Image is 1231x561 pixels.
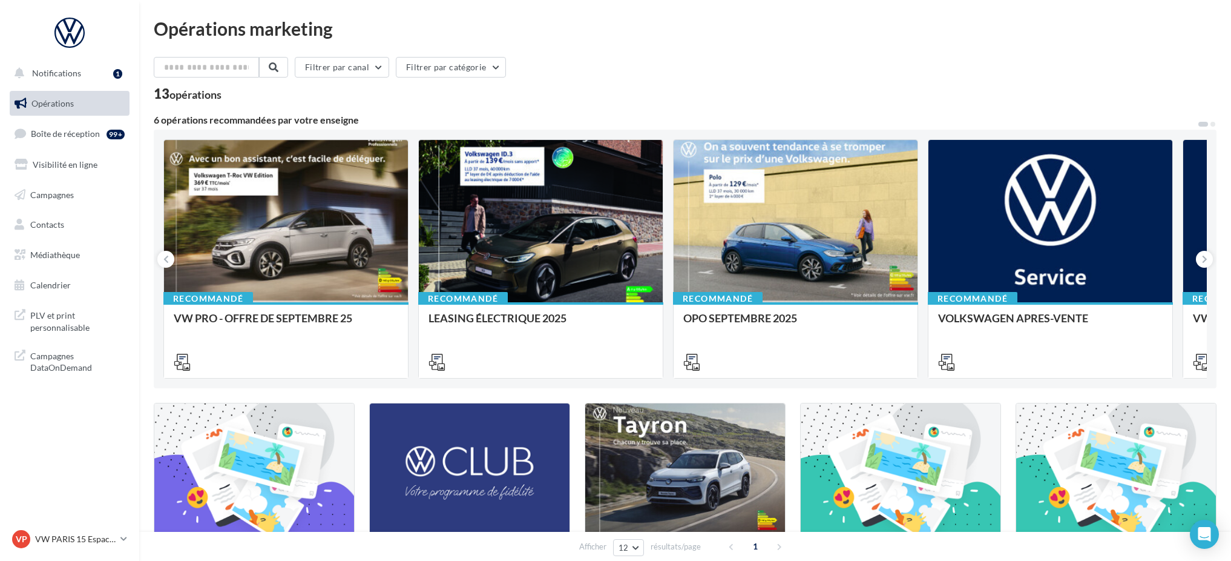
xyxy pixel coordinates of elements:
[30,219,64,230] span: Contacts
[10,528,130,551] a: VP VW PARIS 15 Espace Suffren
[7,343,132,379] a: Campagnes DataOnDemand
[295,57,389,78] button: Filtrer par canal
[928,292,1017,305] div: Recommandé
[154,19,1216,38] div: Opérations marketing
[154,87,222,101] div: 13
[7,182,132,208] a: Campagnes
[163,292,253,305] div: Recommandé
[418,292,508,305] div: Recommandé
[7,61,127,86] button: Notifications 1
[113,69,122,79] div: 1
[7,121,132,147] a: Boîte de réception99+
[107,130,125,139] div: 99+
[579,541,606,553] span: Afficher
[35,533,116,545] p: VW PARIS 15 Espace Suffren
[619,543,629,553] span: 12
[1190,520,1219,549] div: Open Intercom Messenger
[33,159,97,170] span: Visibilité en ligne
[938,312,1163,336] div: VOLKSWAGEN APRES-VENTE
[651,541,701,553] span: résultats/page
[7,302,132,338] a: PLV et print personnalisable
[32,68,81,78] span: Notifications
[7,91,132,116] a: Opérations
[746,537,765,556] span: 1
[31,98,74,108] span: Opérations
[30,348,125,374] span: Campagnes DataOnDemand
[7,242,132,268] a: Médiathèque
[16,533,27,545] span: VP
[7,273,132,298] a: Calendrier
[30,307,125,333] span: PLV et print personnalisable
[154,115,1197,125] div: 6 opérations recommandées par votre enseigne
[30,189,74,199] span: Campagnes
[673,292,763,305] div: Recommandé
[30,250,80,260] span: Médiathèque
[428,312,653,336] div: LEASING ÉLECTRIQUE 2025
[31,128,100,139] span: Boîte de réception
[396,57,506,78] button: Filtrer par catégorie
[30,280,71,290] span: Calendrier
[7,212,132,237] a: Contacts
[7,152,132,178] a: Visibilité en ligne
[683,312,908,336] div: OPO SEPTEMBRE 2025
[613,539,644,556] button: 12
[174,312,398,336] div: VW PRO - OFFRE DE SEPTEMBRE 25
[169,89,222,100] div: opérations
